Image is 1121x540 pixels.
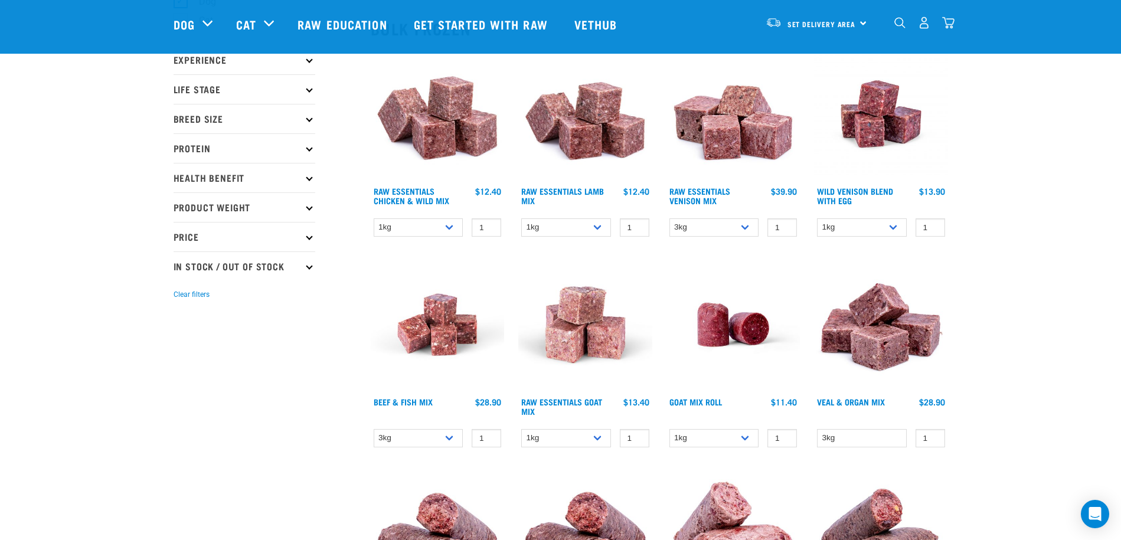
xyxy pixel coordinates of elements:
[919,186,945,196] div: $13.90
[475,186,501,196] div: $12.40
[236,15,256,33] a: Cat
[894,17,906,28] img: home-icon-1@2x.png
[669,400,722,404] a: Goat Mix Roll
[918,17,930,29] img: user.png
[174,133,315,163] p: Protein
[771,397,797,407] div: $11.40
[174,163,315,192] p: Health Benefit
[472,218,501,237] input: 1
[174,289,210,300] button: Clear filters
[814,47,948,181] img: Venison Egg 1616
[472,429,501,447] input: 1
[286,1,401,48] a: Raw Education
[374,189,449,202] a: Raw Essentials Chicken & Wild Mix
[174,45,315,74] p: Experience
[563,1,632,48] a: Vethub
[174,192,315,222] p: Product Weight
[620,218,649,237] input: 1
[620,429,649,447] input: 1
[669,189,730,202] a: Raw Essentials Venison Mix
[942,17,955,29] img: home-icon@2x.png
[374,400,433,404] a: Beef & Fish Mix
[1081,500,1109,528] div: Open Intercom Messenger
[919,397,945,407] div: $28.90
[174,15,195,33] a: Dog
[518,258,652,392] img: Goat M Ix 38448
[666,47,800,181] img: 1113 RE Venison Mix 01
[787,22,856,26] span: Set Delivery Area
[767,218,797,237] input: 1
[521,189,604,202] a: Raw Essentials Lamb Mix
[766,17,782,28] img: van-moving.png
[174,222,315,251] p: Price
[371,258,505,392] img: Beef Mackerel 1
[518,47,652,181] img: ?1041 RE Lamb Mix 01
[767,429,797,447] input: 1
[916,429,945,447] input: 1
[623,186,649,196] div: $12.40
[475,397,501,407] div: $28.90
[666,258,800,392] img: Raw Essentials Chicken Lamb Beef Bulk Minced Raw Dog Food Roll Unwrapped
[174,74,315,104] p: Life Stage
[174,251,315,281] p: In Stock / Out Of Stock
[916,218,945,237] input: 1
[771,186,797,196] div: $39.90
[402,1,563,48] a: Get started with Raw
[817,400,885,404] a: Veal & Organ Mix
[371,47,505,181] img: Pile Of Cubed Chicken Wild Meat Mix
[817,189,893,202] a: Wild Venison Blend with Egg
[174,104,315,133] p: Breed Size
[814,258,948,392] img: 1158 Veal Organ Mix 01
[521,400,602,413] a: Raw Essentials Goat Mix
[623,397,649,407] div: $13.40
